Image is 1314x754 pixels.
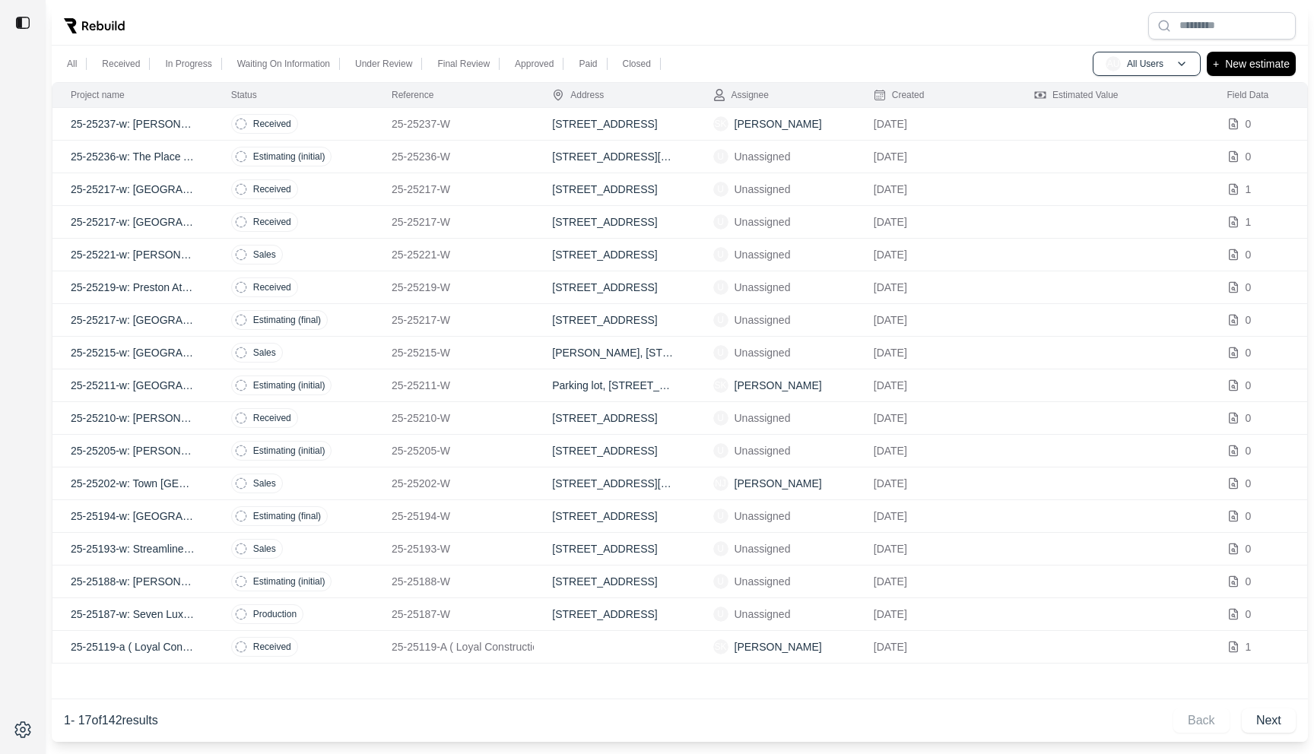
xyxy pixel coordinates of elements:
[392,312,516,328] p: 25-25217-W
[735,508,791,524] p: Unassigned
[1246,541,1252,556] p: 0
[874,214,998,230] p: [DATE]
[713,247,728,262] span: U
[713,443,728,458] span: U
[874,182,998,197] p: [DATE]
[392,508,516,524] p: 25-25194-W
[392,345,516,360] p: 25-25215-W
[1246,410,1252,426] p: 0
[392,89,433,101] div: Reference
[71,607,195,622] p: 25-25187-w: Seven Luxe 1059, 2059
[253,150,325,163] p: Estimating (initial)
[713,639,728,654] span: SK
[735,476,822,491] p: [PERSON_NAME]
[253,118,291,130] p: Received
[735,149,791,164] p: Unassigned
[874,607,998,622] p: [DATE]
[253,412,291,424] p: Received
[71,312,195,328] p: 25-25217-w: [GEOGRAPHIC_DATA] 112,212
[71,574,195,589] p: 25-25188-w: [PERSON_NAME]
[534,239,694,271] td: [STREET_ADDRESS]
[874,508,998,524] p: [DATE]
[253,314,321,326] p: Estimating (final)
[1093,52,1201,76] button: AUAll Users
[735,280,791,295] p: Unassigned
[713,149,728,164] span: U
[253,379,325,391] p: Estimating (initial)
[392,116,516,131] p: 25-25237-W
[71,476,195,491] p: 25-25202-w: Town [GEOGRAPHIC_DATA]
[253,183,291,195] p: Received
[874,149,998,164] p: [DATE]
[392,607,516,622] p: 25-25187-W
[392,280,516,295] p: 25-25219-W
[713,312,728,328] span: U
[515,58,554,70] p: Approved
[71,214,195,230] p: 25-25217-w: [GEOGRAPHIC_DATA] 112,212 - Recon
[71,541,195,556] p: 25-25193-w: Streamliner Aldea
[67,58,77,70] p: All
[1246,476,1252,491] p: 0
[874,476,998,491] p: [DATE]
[874,378,998,393] p: [DATE]
[534,565,694,598] td: [STREET_ADDRESS]
[552,89,604,101] div: Address
[735,378,822,393] p: [PERSON_NAME]
[874,639,998,654] p: [DATE]
[392,214,516,230] p: 25-25217-W
[713,378,728,393] span: SK
[253,249,276,261] p: Sales
[1246,280,1252,295] p: 0
[1246,639,1252,654] p: 1
[1106,56,1121,71] span: AU
[102,58,140,70] p: Received
[1227,89,1269,101] div: Field Data
[713,541,728,556] span: U
[253,347,276,359] p: Sales
[1213,55,1219,73] p: +
[392,639,516,654] p: 25-25119-A ( Loyal Construction )
[253,445,325,457] p: Estimating (initial)
[437,58,490,70] p: Final Review
[713,574,728,589] span: U
[71,182,195,197] p: 25-25217-w: [GEOGRAPHIC_DATA] 112,212 - Recon
[735,182,791,197] p: Unassigned
[534,206,694,239] td: [STREET_ADDRESS]
[735,639,822,654] p: [PERSON_NAME]
[1246,116,1252,131] p: 0
[355,58,412,70] p: Under Review
[1246,508,1252,524] p: 0
[1246,345,1252,360] p: 0
[874,247,998,262] p: [DATE]
[1246,607,1252,622] p: 0
[392,541,516,556] p: 25-25193-W
[713,89,769,101] div: Assignee
[713,607,728,622] span: U
[1246,312,1252,328] p: 0
[15,15,30,30] img: toggle sidebar
[874,574,998,589] p: [DATE]
[392,149,516,164] p: 25-25236-W
[735,345,791,360] p: Unassigned
[874,410,998,426] p: [DATE]
[874,116,998,131] p: [DATE]
[579,58,597,70] p: Paid
[534,533,694,565] td: [STREET_ADDRESS]
[874,443,998,458] p: [DATE]
[1246,214,1252,230] p: 1
[253,216,291,228] p: Received
[392,247,516,262] p: 25-25221-W
[1246,443,1252,458] p: 0
[231,89,257,101] div: Status
[874,345,998,360] p: [DATE]
[713,116,728,131] span: SK
[874,541,998,556] p: [DATE]
[735,607,791,622] p: Unassigned
[874,312,998,328] p: [DATE]
[71,280,195,295] p: 25-25219-w: Preston At [GEOGRAPHIC_DATA] 1425
[735,312,791,328] p: Unassigned
[1242,708,1296,733] button: Next
[253,543,276,555] p: Sales
[874,89,925,101] div: Created
[392,443,516,458] p: 25-25205-W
